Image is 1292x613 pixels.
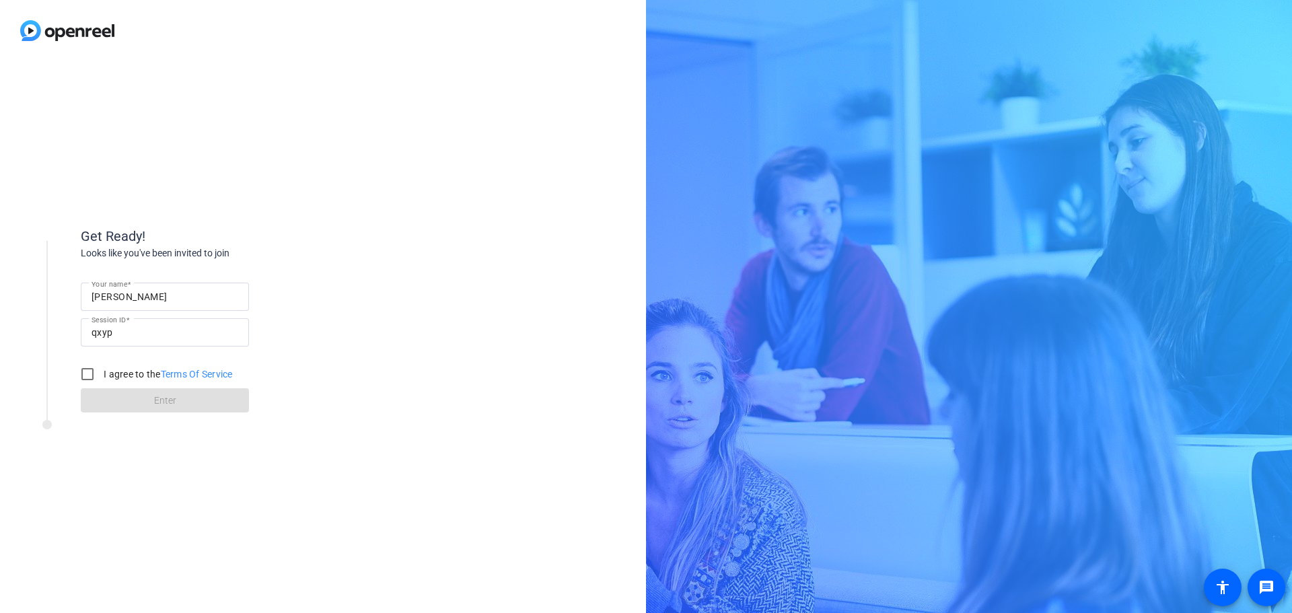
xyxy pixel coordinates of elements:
[1215,579,1231,596] mat-icon: accessibility
[92,280,127,288] mat-label: Your name
[81,226,350,246] div: Get Ready!
[92,316,126,324] mat-label: Session ID
[161,369,233,380] a: Terms Of Service
[101,367,233,381] label: I agree to the
[81,246,350,260] div: Looks like you've been invited to join
[1258,579,1275,596] mat-icon: message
